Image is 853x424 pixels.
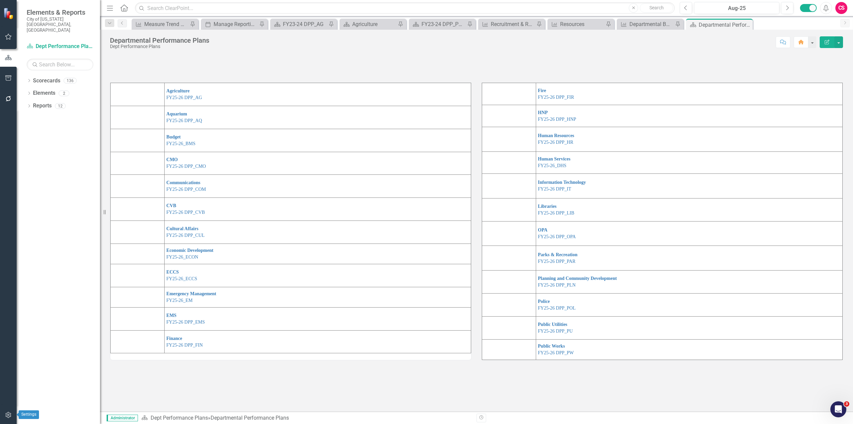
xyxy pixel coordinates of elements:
a: CVB [166,203,176,208]
a: Fire [538,88,546,93]
a: FY23-24 DPP_POL [411,20,465,28]
img: Office%20of%20Emergency%20Management.png [128,289,148,306]
a: ECCS [166,270,179,275]
a: Parks & Recreation [538,252,577,257]
a: EMS [166,313,176,318]
a: Cultural Affairs [166,226,198,231]
div: Departmental Budget Metrics [629,20,673,28]
div: Settings [19,410,39,419]
img: Economic%20Development.png [128,246,147,262]
button: Search [640,3,673,13]
span: Search [649,5,664,10]
img: Human%20Resources.png [500,130,518,148]
a: FY25-26 DPP_AQ [166,118,202,123]
a: Budget [166,134,181,139]
a: Elements [33,89,55,97]
a: Human Resources [538,133,574,138]
input: Search Below... [27,59,93,70]
a: FY25-26 DPP_HNP [538,117,576,122]
a: FY25-26_BMS [166,141,195,146]
img: IT%20Logo.png [500,177,518,195]
a: FY25-26 DPP_PW [538,350,574,355]
a: FY23-24 DPP_AG [272,20,327,28]
div: » [141,414,471,422]
input: Search ClearPoint... [135,2,675,14]
a: Dept Performance Plans [151,415,208,421]
img: DPP%20overview%20v2.PNG [110,56,115,61]
a: FY25-26 DPP_CVB [166,210,205,215]
a: Finance [166,336,182,341]
a: Information Technology [538,180,586,185]
a: Agriculture [341,20,396,28]
a: FY25-26 DPP_LIB [538,210,574,216]
a: Departmental Budget Metrics [618,20,673,28]
img: Emergency%20Communications%20&%20Citizen%20Services.png [128,267,147,284]
img: Cultural%20Affairs.png [128,224,147,241]
a: Human Services [538,156,570,161]
a: FY25-26 DPP_FIN [166,343,203,348]
a: FY25-26 DPP_PLN [538,283,575,288]
img: Fire.png [500,85,518,103]
img: Agriculture.png [128,86,147,103]
div: Departmental Performance Plans [110,37,209,44]
a: CMO [166,157,178,162]
span: 3 [844,401,849,407]
a: Recruitment & Retention [480,20,535,28]
img: Finance.png [128,334,147,350]
button: CS [835,2,847,14]
div: Measure Trend Report [144,20,188,28]
img: Housing%20&%20Neighborhood%20Preservation.png [500,107,518,125]
a: FY25-26_ECCS [166,276,197,281]
img: Aquarium.png [128,109,147,126]
a: Manage Reporting Periods [203,20,258,28]
a: FY25-26 DPP_POL [538,306,575,311]
iframe: Intercom live chat [830,401,846,417]
div: Recruitment & Retention [491,20,535,28]
a: FY25-26_ECON [166,255,198,260]
a: Public Works [538,344,565,349]
button: Aug-25 [694,2,779,14]
img: Convention%20&%20Visitors%20Bureau.png [128,201,147,218]
img: Human%20Services.png [500,153,518,172]
a: Agriculture [166,88,190,93]
a: Libraries [538,204,556,209]
a: Scorecards [33,77,60,85]
a: HNP [538,110,548,115]
div: FY23-24 DPP_AG [283,20,327,28]
div: 136 [64,78,77,83]
a: Public Utilities [538,322,567,327]
img: Public%20Utilities.png [501,320,517,336]
img: Budget.png [129,132,146,149]
a: Communications [166,180,200,185]
div: Resources [560,20,604,28]
span: Elements & Reports [27,8,93,16]
img: Libraries.png [501,201,517,218]
a: Police [538,299,550,304]
a: FY25-26_DHS [538,163,566,168]
a: FY25-26_EM [166,298,193,303]
a: FY25-26 DPP_FIR [538,95,574,100]
div: 12 [55,103,66,109]
a: FY25-26 DPP_CMO [166,164,206,169]
a: FY25-26 DPP_OPA [538,234,575,239]
a: OPA [538,228,547,233]
a: FY25-26 DPP_AG [166,95,202,100]
img: Planning%20&%20Community%20Development.png [501,274,517,290]
img: City%20Manager's%20Office.png [128,155,147,171]
a: FY25-26 DPP_COM [166,187,206,192]
img: Emergency%20Medical%20Services.png [128,311,147,327]
a: FY25-26 DPP_PAR [538,259,575,264]
a: FY25-26 DPP_PU [538,329,573,334]
img: Public%20Works.png [499,341,519,358]
a: FY25-26 DPP_HR [538,140,573,145]
a: FY25-26 DPP_CUL [166,233,205,238]
div: Aug-25 [696,4,777,12]
img: Communications.png [128,178,147,194]
a: Measure Trend Report [133,20,188,28]
small: City of [US_STATE][GEOGRAPHIC_DATA], [GEOGRAPHIC_DATA] [27,16,93,33]
a: FY25-26 DPP_IT [538,186,571,191]
a: Dept Performance Plans [27,43,93,50]
a: Emergency Management [166,291,216,296]
a: Aquarium [166,111,187,116]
